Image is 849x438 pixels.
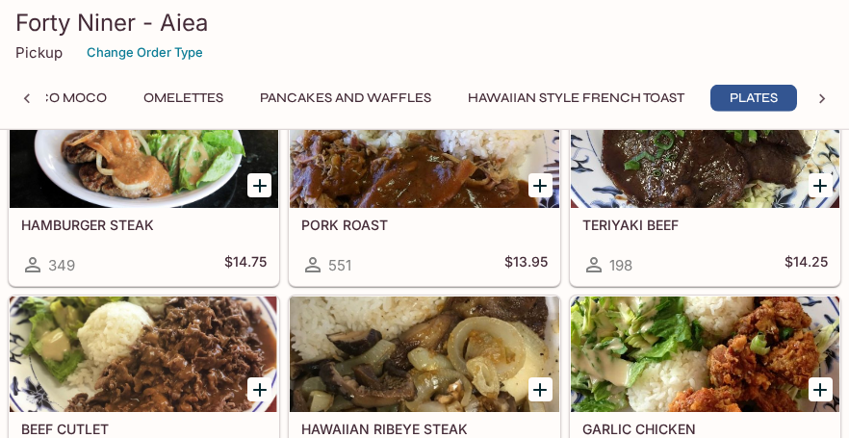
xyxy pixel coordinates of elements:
button: Add GARLIC CHICKEN [809,377,833,401]
button: Pancakes and Waffles [249,85,442,112]
button: Change Order Type [78,38,212,67]
h3: Forty Niner - Aiea [15,8,834,38]
button: Add BEEF CUTLET [247,377,271,401]
h5: BEEF CUTLET [21,421,267,437]
button: Loco Moco [10,85,117,112]
h5: $14.75 [224,253,267,276]
button: Omelettes [133,85,234,112]
div: TERIYAKI BEEF [571,92,839,208]
a: HAMBURGER STEAK349$14.75 [9,91,279,286]
button: Add TERIYAKI BEEF [809,173,833,197]
a: PORK ROAST551$13.95 [289,91,559,286]
span: 349 [48,256,75,274]
span: 198 [609,256,632,274]
h5: HAWAIIAN RIBEYE STEAK [301,421,547,437]
button: Plates [710,85,797,112]
div: HAWAIIAN RIBEYE STEAK [290,296,558,412]
h5: GARLIC CHICKEN [582,421,828,437]
h5: PORK ROAST [301,217,547,233]
div: PORK ROAST [290,92,558,208]
div: HAMBURGER STEAK [10,92,278,208]
button: Hawaiian Style French Toast [457,85,695,112]
div: GARLIC CHICKEN [571,296,839,412]
p: Pickup [15,43,63,62]
a: TERIYAKI BEEF198$14.25 [570,91,840,286]
h5: TERIYAKI BEEF [582,217,828,233]
span: 551 [328,256,351,274]
button: Add PORK ROAST [528,173,553,197]
div: BEEF CUTLET [10,296,278,412]
button: Add HAMBURGER STEAK [247,173,271,197]
h5: HAMBURGER STEAK [21,217,267,233]
h5: $13.95 [504,253,548,276]
h5: $14.25 [785,253,828,276]
button: Add HAWAIIAN RIBEYE STEAK [528,377,553,401]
